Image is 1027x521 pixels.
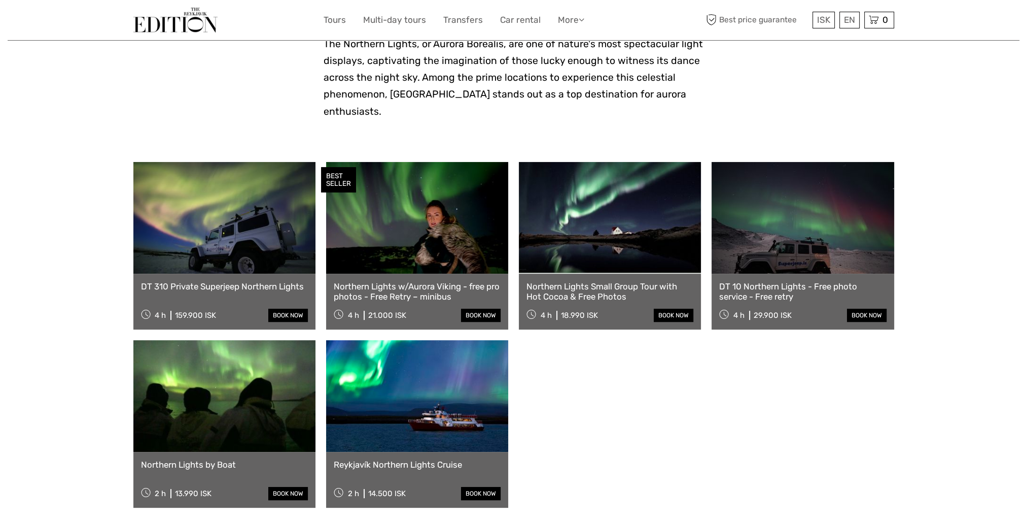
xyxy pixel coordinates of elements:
[443,13,483,27] a: Transfers
[817,15,830,25] span: ISK
[133,8,218,32] img: The Reykjavík Edition
[321,167,356,192] div: BEST SELLER
[754,311,792,320] div: 29.900 ISK
[733,311,745,320] span: 4 h
[704,12,810,28] span: Best price guarantee
[141,281,308,291] a: DT 310 Private Superjeep Northern Lights
[561,311,598,320] div: 18.990 ISK
[348,311,359,320] span: 4 h
[881,15,890,25] span: 0
[334,281,501,302] a: Northern Lights w/Aurora Viking - free pro photos - Free Retry – minibus
[324,13,346,27] a: Tours
[363,13,426,27] a: Multi-day tours
[526,281,693,302] a: Northern Lights Small Group Tour with Hot Cocoa & Free Photos
[719,281,886,302] a: DT 10 Northern Lights - Free photo service - Free retry
[368,489,406,498] div: 14.500 ISK
[175,489,211,498] div: 13.990 ISK
[268,487,308,500] a: book now
[155,311,166,320] span: 4 h
[541,311,552,320] span: 4 h
[175,311,216,320] div: 159.900 ISK
[268,309,308,322] a: book now
[461,309,501,322] a: book now
[500,13,541,27] a: Car rental
[334,460,501,470] a: Reykjavík Northern Lights Cruise
[348,489,359,498] span: 2 h
[839,12,860,28] div: EN
[461,487,501,500] a: book now
[847,309,887,322] a: book now
[155,489,166,498] span: 2 h
[368,311,406,320] div: 21.000 ISK
[654,309,693,322] a: book now
[324,38,703,117] span: The Northern Lights, or Aurora Borealis, are one of nature's most spectacular light displays, cap...
[558,13,584,27] a: More
[141,460,308,470] a: Northern Lights by Boat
